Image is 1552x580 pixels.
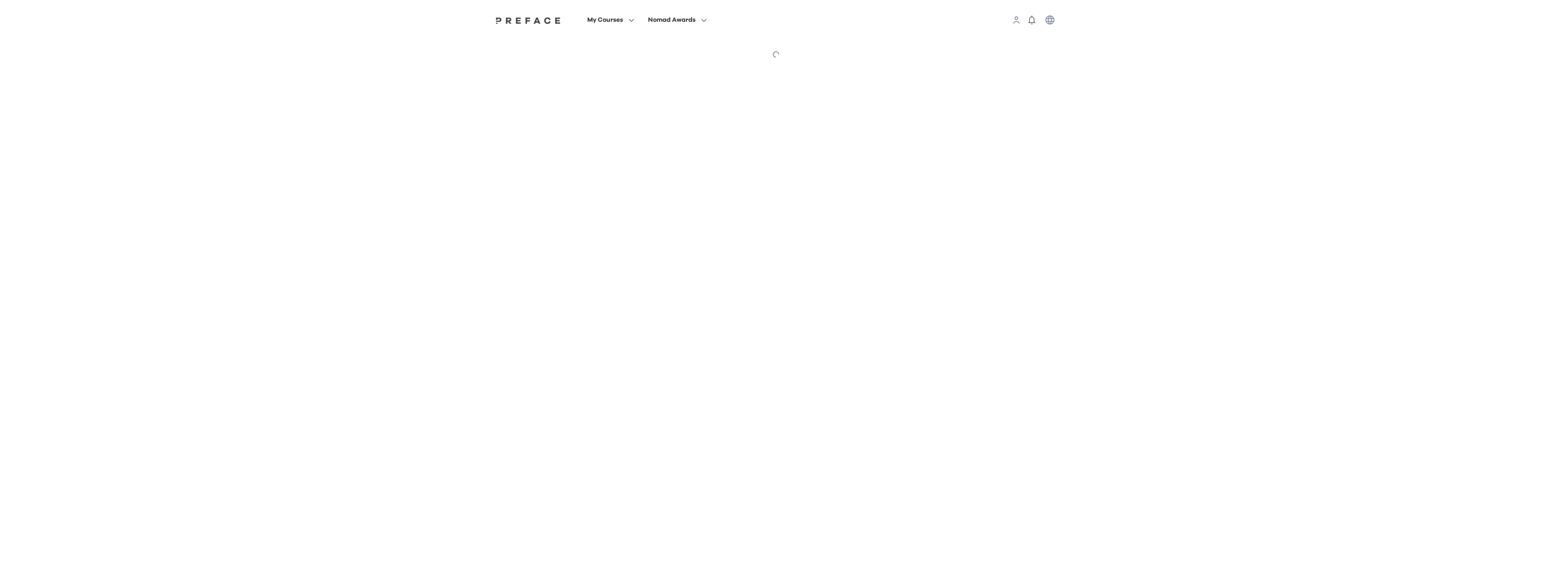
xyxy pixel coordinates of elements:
[585,14,637,26] button: My Courses
[587,15,623,25] span: My Courses
[645,14,710,26] button: Nomad Awards
[648,15,696,25] span: Nomad Awards
[493,17,563,24] img: Preface Logo
[493,16,563,24] a: Preface Logo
